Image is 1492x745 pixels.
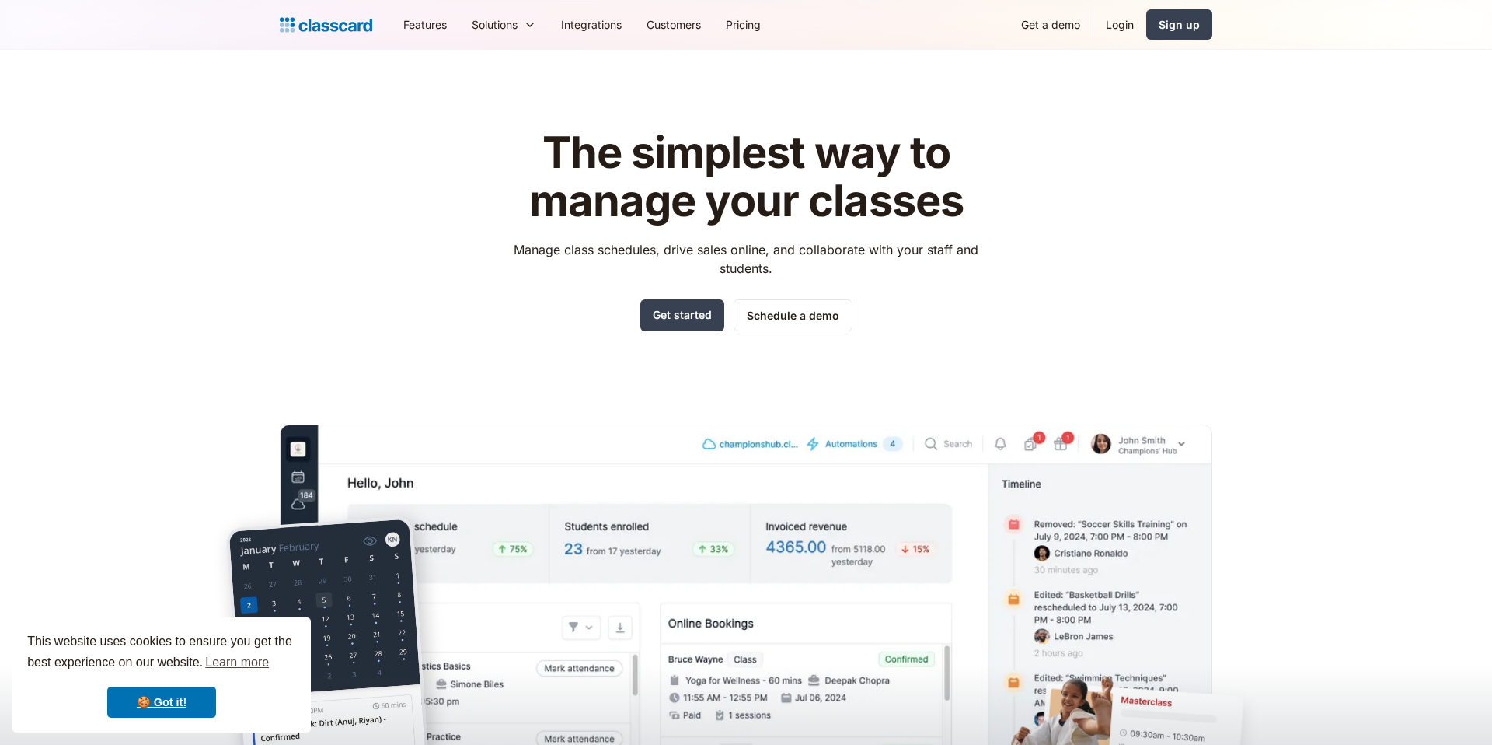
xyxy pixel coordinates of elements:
[203,651,271,674] a: learn more about cookies
[500,240,993,278] p: Manage class schedules, drive sales online, and collaborate with your staff and students.
[634,7,713,42] a: Customers
[1009,7,1093,42] a: Get a demo
[1093,7,1146,42] a: Login
[640,299,724,331] a: Get started
[472,16,518,33] div: Solutions
[1146,9,1212,40] a: Sign up
[107,687,216,718] a: dismiss cookie message
[713,7,773,42] a: Pricing
[500,129,993,225] h1: The simplest way to manage your classes
[391,7,459,42] a: Features
[549,7,634,42] a: Integrations
[27,632,296,674] span: This website uses cookies to ensure you get the best experience on our website.
[12,617,311,733] div: cookieconsent
[734,299,852,331] a: Schedule a demo
[1159,16,1200,33] div: Sign up
[280,14,372,36] a: home
[459,7,549,42] div: Solutions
